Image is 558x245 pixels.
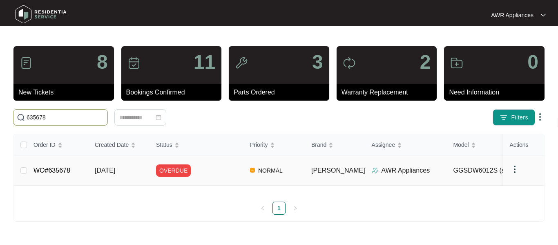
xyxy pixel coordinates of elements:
[95,167,115,174] span: [DATE]
[17,113,25,121] img: search-icon
[97,52,108,72] p: 8
[27,134,88,156] th: Order ID
[126,88,222,97] p: Bookings Confirmed
[150,134,243,156] th: Status
[273,202,285,214] a: 1
[156,140,172,149] span: Status
[372,167,378,174] img: Assigner Icon
[33,167,70,174] a: WO#635678
[535,112,545,122] img: dropdown arrow
[527,52,538,72] p: 0
[156,164,191,177] span: OVERDUE
[234,88,329,97] p: Parts Ordered
[127,56,141,70] img: icon
[95,140,129,149] span: Created Date
[449,88,545,97] p: Need Information
[420,52,431,72] p: 2
[382,166,430,175] p: AWR Appliances
[343,56,356,70] img: icon
[289,202,302,215] li: Next Page
[289,202,302,215] button: right
[372,140,395,149] span: Assignee
[311,140,326,149] span: Brand
[293,206,298,211] span: right
[250,168,255,173] img: Vercel Logo
[243,134,305,156] th: Priority
[20,56,33,70] img: icon
[256,202,269,215] li: Previous Page
[12,2,69,27] img: residentia service logo
[541,13,546,17] img: dropdown arrow
[255,166,286,175] span: NORMAL
[511,113,528,122] span: Filters
[18,88,114,97] p: New Tickets
[341,88,437,97] p: Warranty Replacement
[272,202,286,215] li: 1
[447,134,529,156] th: Model
[500,113,508,121] img: filter icon
[305,134,365,156] th: Brand
[260,206,265,211] span: left
[493,109,535,126] button: filter iconFilters
[510,164,520,174] img: dropdown arrow
[27,113,104,122] input: Search by Order Id, Assignee Name, Customer Name, Brand and Model
[447,156,529,186] td: GGSDW6012S (s)
[235,56,248,70] img: icon
[88,134,150,156] th: Created Date
[365,134,447,156] th: Assignee
[312,52,323,72] p: 3
[491,11,533,19] p: AWR Appliances
[250,140,268,149] span: Priority
[503,134,544,156] th: Actions
[311,167,365,174] span: [PERSON_NAME]
[33,140,56,149] span: Order ID
[194,52,215,72] p: 11
[256,202,269,215] button: left
[453,140,469,149] span: Model
[450,56,463,70] img: icon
